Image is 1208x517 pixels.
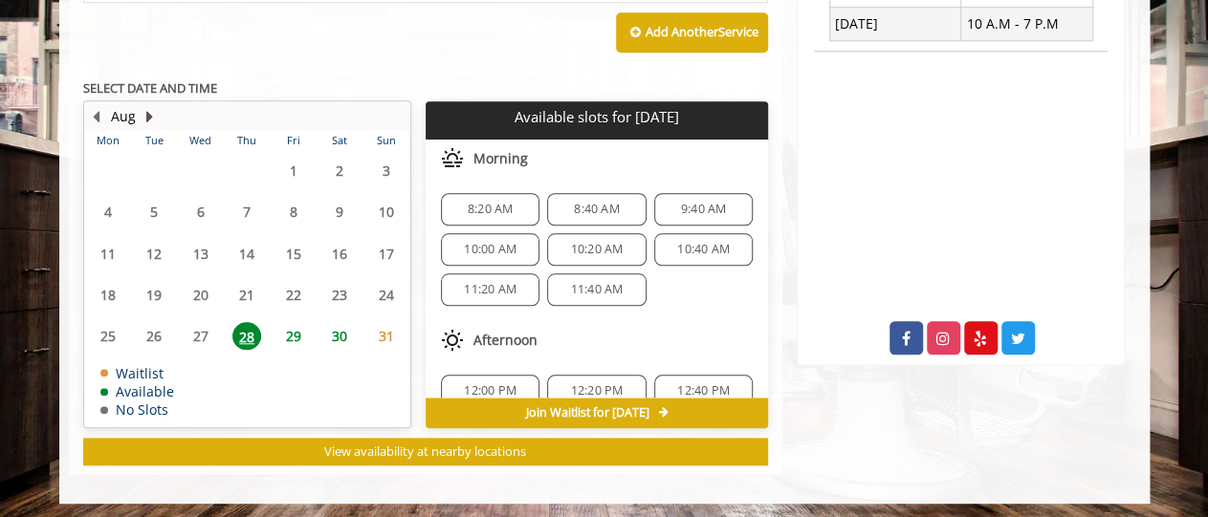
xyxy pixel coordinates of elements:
[317,131,362,150] th: Sat
[83,79,217,97] b: SELECT DATE AND TIME
[654,193,753,226] div: 9:40 AM
[224,131,270,150] th: Thu
[468,202,513,217] span: 8:20 AM
[547,375,646,407] div: 12:20 PM
[177,131,223,150] th: Wed
[571,383,624,399] span: 12:20 PM
[100,402,174,417] td: No Slots
[279,322,308,350] span: 29
[143,106,158,127] button: Next Month
[362,131,409,150] th: Sun
[325,322,354,350] span: 30
[646,23,758,40] b: Add Another Service
[829,8,961,40] td: [DATE]
[677,383,730,399] span: 12:40 PM
[324,442,526,460] span: View availability at nearby locations
[547,193,646,226] div: 8:40 AM
[441,233,539,266] div: 10:00 AM
[441,329,464,352] img: afternoon slots
[525,405,648,420] span: Join Waitlist for [DATE]
[464,242,516,257] span: 10:00 AM
[473,151,528,166] span: Morning
[100,384,174,399] td: Available
[616,12,768,53] button: Add AnotherService
[473,333,538,348] span: Afternoon
[681,202,726,217] span: 9:40 AM
[654,375,753,407] div: 12:40 PM
[574,202,619,217] span: 8:40 AM
[232,322,261,350] span: 28
[464,383,516,399] span: 12:00 PM
[464,282,516,297] span: 11:20 AM
[547,233,646,266] div: 10:20 AM
[83,438,769,465] button: View availability at nearby locations
[270,131,316,150] th: Fri
[270,315,316,356] td: Select day29
[131,131,177,150] th: Tue
[111,106,136,127] button: Aug
[85,131,131,150] th: Mon
[571,242,624,257] span: 10:20 AM
[571,282,624,297] span: 11:40 AM
[441,147,464,170] img: morning slots
[372,322,401,350] span: 31
[677,242,730,257] span: 10:40 AM
[547,273,646,306] div: 11:40 AM
[433,109,760,125] p: Available slots for [DATE]
[317,315,362,356] td: Select day30
[89,106,104,127] button: Previous Month
[441,273,539,306] div: 11:20 AM
[100,366,174,380] td: Waitlist
[441,193,539,226] div: 8:20 AM
[362,315,409,356] td: Select day31
[961,8,1093,40] td: 10 A.M - 7 P.M
[224,315,270,356] td: Select day28
[441,375,539,407] div: 12:00 PM
[654,233,753,266] div: 10:40 AM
